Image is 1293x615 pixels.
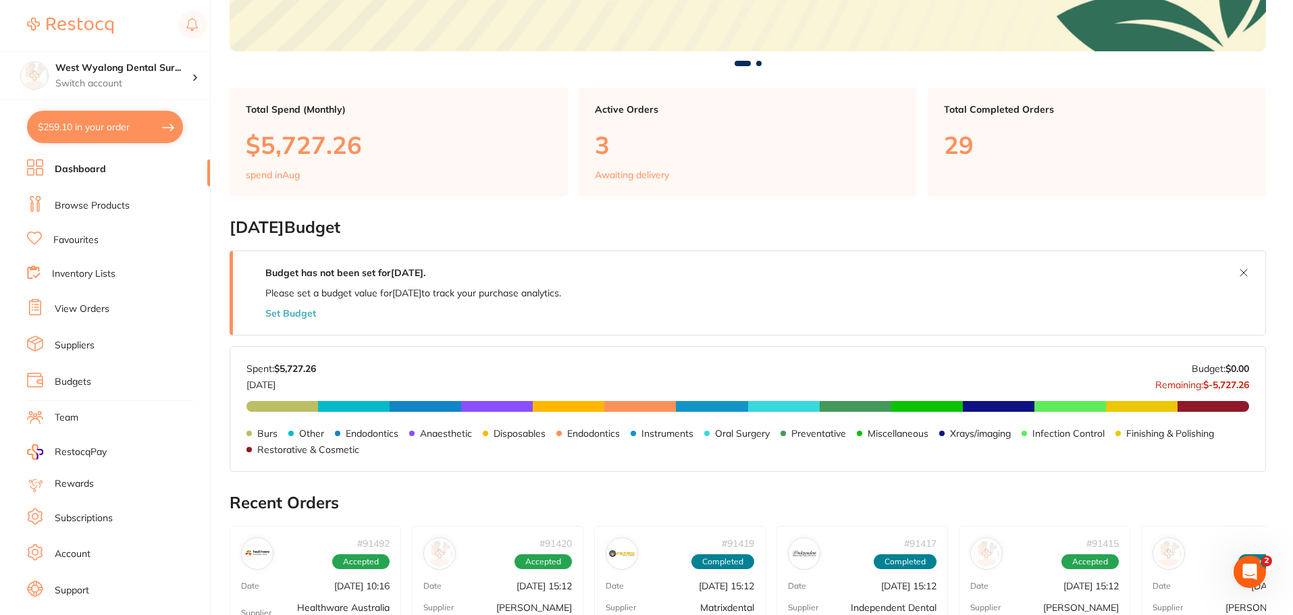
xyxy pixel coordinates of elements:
p: Switch account [55,77,192,90]
p: Date [606,581,624,591]
a: Total Spend (Monthly)$5,727.26spend inAug [230,88,568,197]
p: [PERSON_NAME] [496,602,572,613]
p: Restorative & Cosmetic [257,444,359,455]
p: Endodontics [346,428,398,439]
p: Burs [257,428,278,439]
img: Henry Schein Halas [1156,541,1182,566]
p: # 91417 [904,538,936,549]
button: Set Budget [265,308,316,319]
p: # 91420 [539,538,572,549]
a: Inventory Lists [52,267,115,281]
img: RestocqPay [27,444,43,460]
p: Date [241,581,259,591]
p: Matrixdental [700,602,754,613]
p: Active Orders [595,104,901,115]
p: Remaining: [1155,374,1249,390]
a: Account [55,547,90,561]
p: Total Spend (Monthly) [246,104,552,115]
p: 3 [595,131,901,159]
a: RestocqPay [27,444,107,460]
a: Restocq Logo [27,10,113,41]
strong: Budget has not been set for [DATE] . [265,267,425,279]
span: Accepted [332,554,390,569]
p: Other [299,428,324,439]
a: Team [55,411,78,425]
a: Total Completed Orders29 [928,88,1266,197]
img: Henry Schein Halas [974,541,999,566]
p: Anaesthetic [420,428,472,439]
p: Date [1153,581,1171,591]
button: $259.10 in your order [27,111,183,143]
p: Independent Dental [851,602,936,613]
p: Date [970,581,988,591]
img: West Wyalong Dental Surgery (DentalTown 4) [21,62,48,89]
p: Supplier [606,603,636,612]
img: Restocq Logo [27,18,113,34]
p: 29 [944,131,1250,159]
p: Spent: [246,363,316,374]
span: Completed [691,554,754,569]
p: Disposables [494,428,546,439]
p: # 91492 [357,538,390,549]
span: Accepted [514,554,572,569]
p: [DATE] 10:16 [334,581,390,591]
h2: Recent Orders [230,493,1266,512]
img: Adam Dental [427,541,452,566]
span: 2 [1261,556,1272,566]
p: Supplier [970,603,1001,612]
p: Xrays/imaging [950,428,1011,439]
p: [DATE] 15:12 [517,581,572,591]
p: Oral Surgery [715,428,770,439]
p: Budget: [1192,363,1249,374]
p: Date [423,581,442,591]
strong: $0.00 [1225,363,1249,375]
p: Awaiting delivery [595,169,669,180]
a: Favourites [53,234,99,247]
a: Suppliers [55,339,95,352]
a: Rewards [55,477,94,491]
p: $5,727.26 [246,131,552,159]
p: spend in Aug [246,169,300,180]
p: # 91415 [1086,538,1119,549]
h4: West Wyalong Dental Surgery (DentalTown 4) [55,61,192,75]
p: Supplier [1153,603,1183,612]
img: Independent Dental [791,541,817,566]
span: Accepted [1061,554,1119,569]
p: # 91419 [722,538,754,549]
img: Matrixdental [609,541,635,566]
a: Dashboard [55,163,106,176]
strong: $-5,727.26 [1203,379,1249,391]
p: Infection Control [1032,428,1105,439]
p: [DATE] 15:12 [881,581,936,591]
p: [DATE] 15:12 [1063,581,1119,591]
p: [PERSON_NAME] [1043,602,1119,613]
img: Healthware Australia Ridley [244,541,270,566]
p: Total Completed Orders [944,104,1250,115]
strong: $5,727.26 [274,363,316,375]
a: Budgets [55,375,91,389]
p: Date [788,581,806,591]
p: Supplier [423,603,454,612]
p: [DATE] [246,374,316,390]
p: Instruments [641,428,693,439]
h2: [DATE] Budget [230,218,1266,237]
a: Subscriptions [55,512,113,525]
a: Active Orders3Awaiting delivery [579,88,917,197]
p: Endodontics [567,428,620,439]
span: Completed [874,554,936,569]
p: Miscellaneous [868,428,928,439]
span: RestocqPay [55,446,107,459]
iframe: Intercom live chat [1234,556,1266,588]
p: Preventative [791,428,846,439]
a: Support [55,584,89,597]
a: Browse Products [55,199,130,213]
p: [DATE] 15:12 [699,581,754,591]
a: View Orders [55,302,109,316]
p: Finishing & Polishing [1126,428,1214,439]
p: Please set a budget value for [DATE] to track your purchase analytics. [265,288,561,298]
p: Supplier [788,603,818,612]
